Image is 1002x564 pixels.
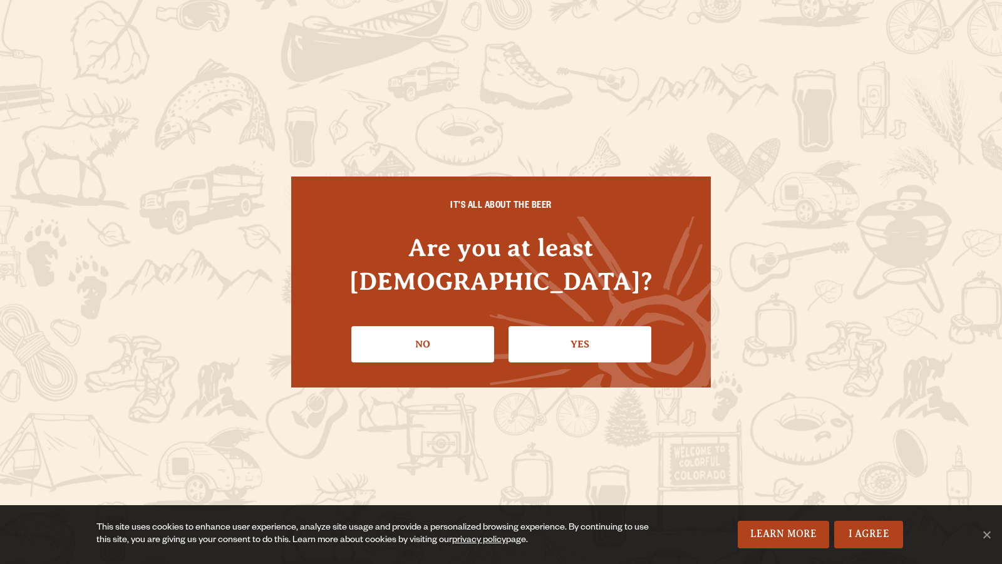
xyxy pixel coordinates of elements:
a: I Agree [834,521,903,548]
a: privacy policy [452,536,506,546]
span: No [980,528,993,541]
h6: IT'S ALL ABOUT THE BEER [316,202,686,213]
div: This site uses cookies to enhance user experience, analyze site usage and provide a personalized ... [96,522,660,547]
a: No [351,326,494,362]
a: Confirm I'm 21 or older [509,326,651,362]
a: Learn More [738,521,830,548]
h4: Are you at least [DEMOGRAPHIC_DATA]? [316,231,686,297]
